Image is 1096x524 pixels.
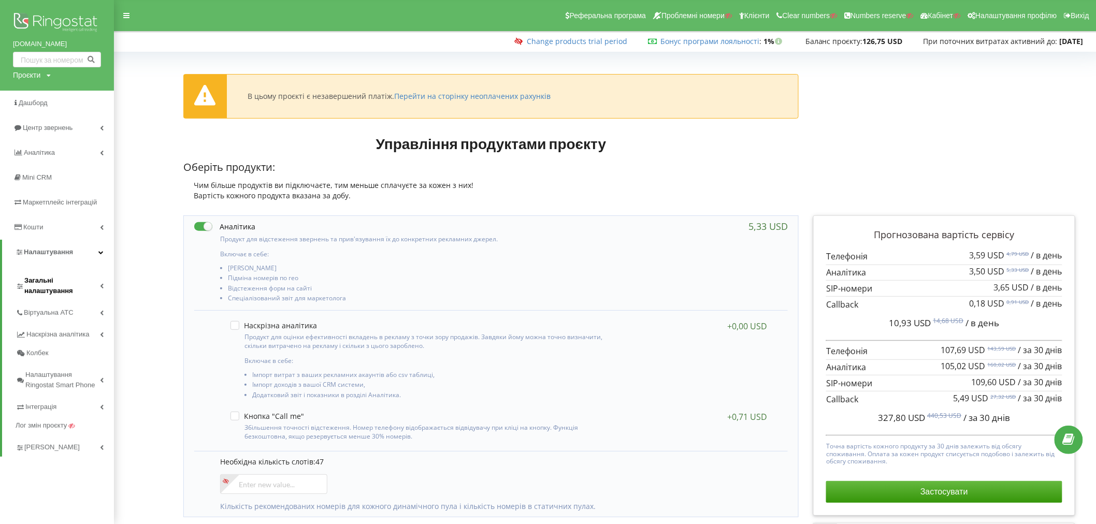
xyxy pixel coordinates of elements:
label: Кнопка "Call me" [230,412,304,420]
p: Продукт для відстеження звернень та прив'язування їх до конкретних рекламних джерел. [220,235,610,243]
span: / за 30 днів [1018,344,1062,356]
label: Наскрізна аналітика [230,321,317,330]
p: Аналітика [826,267,1062,279]
button: Застосувати [826,481,1062,503]
div: +0,00 USD [727,321,767,331]
label: Аналітика [194,221,255,232]
p: Телефонія [826,251,1062,263]
p: Прогнозована вартість сервісу [826,228,1062,242]
a: Перейти на сторінку неоплачених рахунків [394,91,551,101]
span: Налаштування [24,248,73,256]
span: Віртуальна АТС [24,308,74,318]
p: Callback [826,394,1062,405]
span: Numbers reserve [851,11,906,20]
div: В цьому проєкті є незавершений платіж. [248,92,551,101]
p: Продукт для оцінки ефективності вкладень в рекламу з точки зору продажів. Завдяки йому можна точн... [244,332,606,350]
p: Callback [826,299,1062,311]
span: 0,18 USD [970,298,1005,309]
span: 5,49 USD [954,392,989,404]
span: / за 30 днів [1018,360,1062,372]
span: 10,93 USD [889,317,931,329]
li: Відстеження форм на сайті [228,285,610,295]
strong: 126,75 USD [863,36,903,46]
p: Телефонія [826,345,1062,357]
span: / за 30 днів [1018,392,1062,404]
strong: 1% [763,36,785,46]
span: Дашборд [19,99,48,107]
a: Change products trial period [527,36,627,46]
span: [PERSON_NAME] [24,442,80,453]
sup: 27,32 USD [991,393,1016,400]
sup: 143,59 USD [988,345,1016,352]
a: Загальні налаштування [16,268,114,300]
p: SIP-номери [826,377,1062,389]
span: / за 30 днів [964,412,1011,424]
input: Пошук за номером [13,52,101,67]
span: 105,02 USD [941,360,986,372]
p: Кількість рекомендованих номерів для кожного динамічного пула і кількість номерів в статичних пулах. [220,501,777,512]
a: Віртуальна АТС [16,300,114,322]
sup: 5,33 USD [1007,266,1029,273]
div: Проєкти [13,70,40,80]
strong: [DATE] [1060,36,1084,46]
div: Чим більше продуктів ви підключаєте, тим меньше сплачуєте за кожен з них! [183,180,799,191]
span: Аналiтика [24,149,55,156]
span: 47 [315,457,324,467]
span: Clear numbers [783,11,830,20]
div: 5,33 USD [748,221,788,231]
span: Лог змін проєкту [16,420,67,431]
span: Центр звернень [23,124,73,132]
a: Колбек [16,344,114,362]
a: Наскрізна аналітика [16,322,114,344]
li: [PERSON_NAME] [228,265,610,274]
sup: 160,02 USD [988,361,1016,368]
sup: 4,79 USD [1007,250,1029,257]
li: Імпорт витрат з ваших рекламних акаунтів або csv таблиці, [252,371,606,381]
span: 327,80 USD [878,412,926,424]
span: 3,65 USD [994,282,1029,293]
img: Ringostat logo [13,10,101,36]
span: / в день [1031,266,1062,277]
span: Налаштування профілю [975,11,1057,20]
a: [PERSON_NAME] [16,435,114,457]
span: Реферальна програма [570,11,646,20]
span: 3,59 USD [970,250,1005,261]
h1: Управління продуктами проєкту [183,134,799,153]
span: Налаштування Ringostat Smart Phone [25,370,100,390]
li: Спеціалізований звіт для маркетолога [228,295,610,304]
p: Аналітика [826,361,1062,373]
span: / за 30 днів [1018,376,1062,388]
p: Включає в себе: [220,250,610,258]
sup: 0,91 USD [1007,298,1029,305]
span: / в день [1031,298,1062,309]
p: Включає в себе: [244,356,606,365]
a: [DOMAIN_NAME] [13,39,101,49]
a: Інтеграція [16,395,114,416]
li: Імпорт доходів з вашої CRM системи, [252,381,606,391]
span: Проблемні номери [661,11,725,20]
p: Точна вартість кожного продукту за 30 днів залежить від обсягу споживання. Оплата за кожен продук... [826,440,1062,465]
li: Підміна номерів по гео [228,274,610,284]
span: Колбек [26,348,48,358]
p: SIP-номери [826,283,1062,295]
span: При поточних витратах активний до: [924,36,1058,46]
div: +0,71 USD [727,412,767,422]
a: Налаштування Ringostat Smart Phone [16,362,114,395]
span: Баланс проєкту: [805,36,863,46]
p: Збільшення точності відстеження. Номер телефону відображається відвідувачу при кліці на кнопку. Ф... [244,423,606,441]
input: Enter new value... [220,474,327,494]
span: Інтеграція [25,402,56,412]
span: / в день [966,317,1000,329]
sup: 14,68 USD [933,316,964,325]
a: Лог змін проєкту [16,416,114,435]
p: Необхідна кількість слотів: [220,457,777,467]
sup: 440,53 USD [928,411,962,420]
a: Бонус програми лояльності [660,36,759,46]
span: Кабінет [928,11,954,20]
span: Загальні налаштування [24,275,100,296]
span: 3,50 USD [970,266,1005,277]
span: / в день [1031,282,1062,293]
span: Клієнти [744,11,770,20]
span: / в день [1031,250,1062,261]
span: Кошти [23,223,43,231]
